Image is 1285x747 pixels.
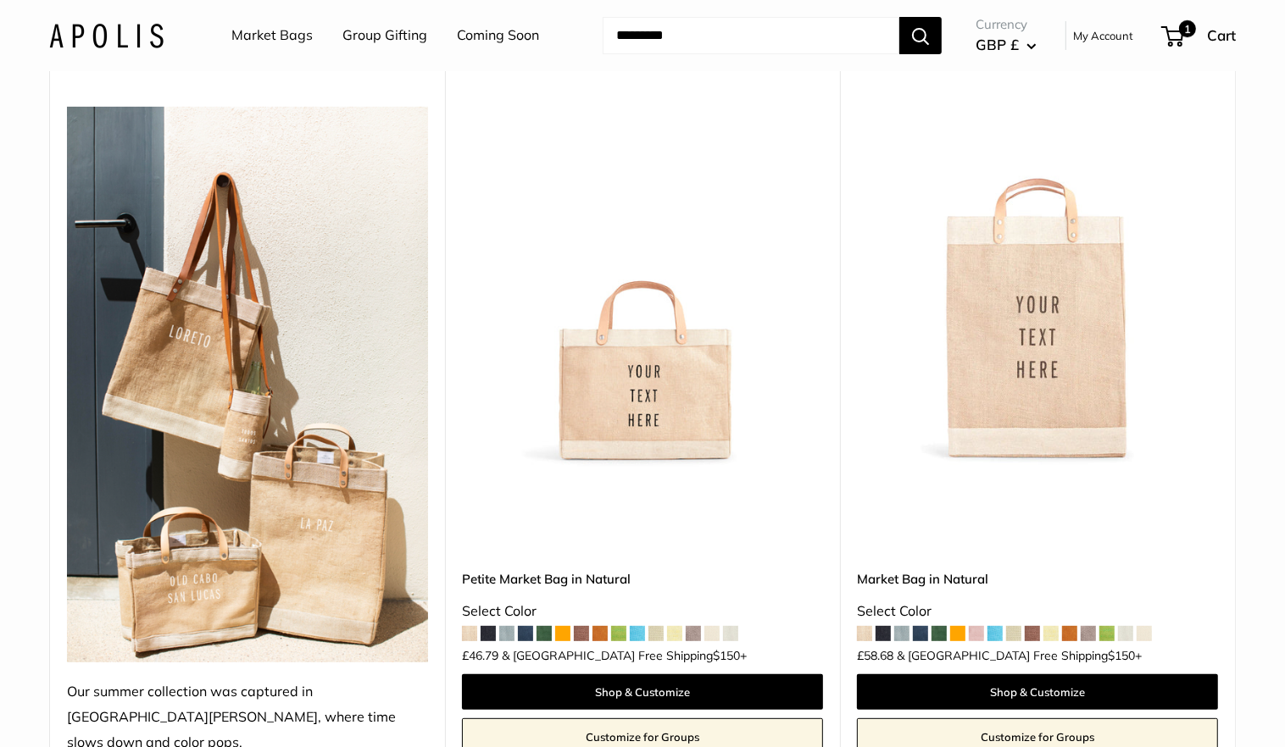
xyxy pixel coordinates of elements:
div: Select Color [462,599,823,624]
a: Market Bag in Natural [857,569,1218,589]
span: $150 [1108,648,1135,663]
span: & [GEOGRAPHIC_DATA] Free Shipping + [897,650,1142,661]
span: $150 [713,648,740,663]
div: Select Color [857,599,1218,624]
span: GBP £ [976,36,1019,53]
a: Market Bags [231,23,313,48]
a: Petite Market Bag in Naturaldescription_Effortless style that elevates every moment [462,107,823,468]
span: 1 [1179,20,1196,37]
img: Our summer collection was captured in Todos Santos, where time slows down and color pops. [67,107,428,662]
span: Cart [1207,26,1236,44]
img: Apolis [49,23,164,47]
span: Currency [976,13,1037,36]
img: Market Bag in Natural [857,107,1218,468]
a: Shop & Customize [462,674,823,710]
a: Coming Soon [457,23,539,48]
a: Group Gifting [342,23,427,48]
span: £58.68 [857,650,893,661]
a: Petite Market Bag in Natural [462,569,823,589]
span: & [GEOGRAPHIC_DATA] Free Shipping + [502,650,747,661]
img: Petite Market Bag in Natural [462,107,823,468]
a: 1 Cart [1163,22,1236,49]
a: Market Bag in NaturalMarket Bag in Natural [857,107,1218,468]
button: Search [899,17,942,54]
input: Search... [603,17,899,54]
button: GBP £ [976,31,1037,58]
a: Shop & Customize [857,674,1218,710]
span: £46.79 [462,650,498,661]
a: My Account [1073,25,1133,46]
